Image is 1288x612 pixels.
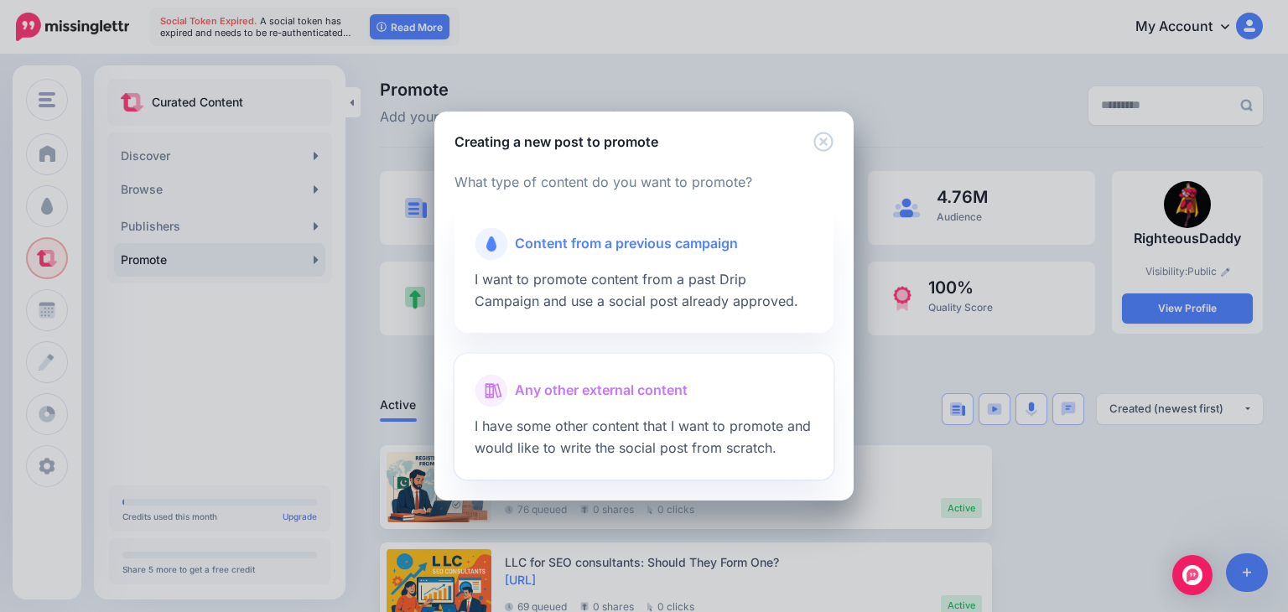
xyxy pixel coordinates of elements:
[454,172,834,194] p: What type of content do you want to promote?
[515,380,688,402] span: Any other external content
[475,271,798,309] span: I want to promote content from a past Drip Campaign and use a social post already approved.
[486,236,497,252] img: drip-campaigns.png
[515,233,738,255] span: Content from a previous campaign
[454,132,658,152] h5: Creating a new post to promote
[1172,555,1213,595] div: Open Intercom Messenger
[475,418,811,456] span: I have some other content that I want to promote and would like to write the social post from scr...
[813,132,834,153] button: Close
